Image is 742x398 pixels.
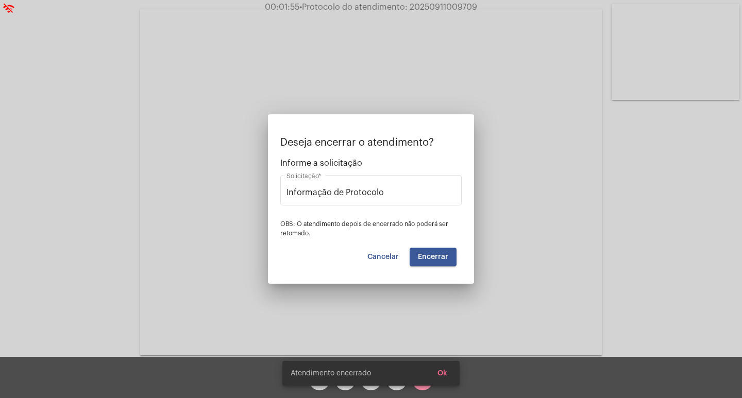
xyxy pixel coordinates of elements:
[291,368,371,378] span: Atendimento encerrado
[437,370,447,377] span: Ok
[280,159,462,168] span: Informe a solicitação
[299,3,302,11] span: •
[299,3,477,11] span: Protocolo do atendimento: 20250911009709
[265,3,299,11] span: 00:01:55
[418,253,448,261] span: Encerrar
[286,188,456,197] input: Buscar solicitação
[410,248,457,266] button: Encerrar
[367,253,399,261] span: Cancelar
[359,248,407,266] button: Cancelar
[280,221,448,236] span: OBS: O atendimento depois de encerrado não poderá ser retomado.
[280,137,462,148] p: Deseja encerrar o atendimento?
